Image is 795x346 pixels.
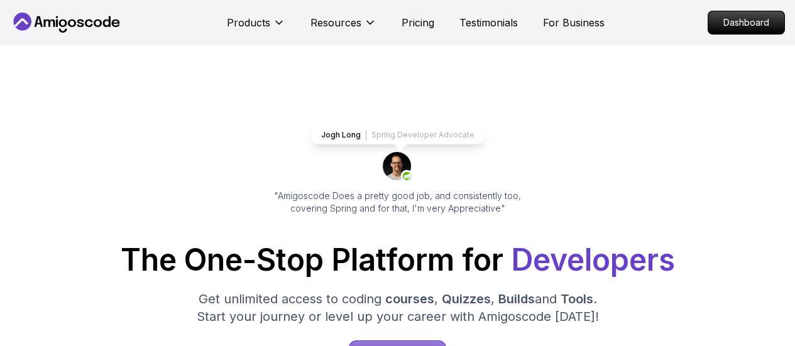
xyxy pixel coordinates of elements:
a: Dashboard [708,11,785,35]
p: Dashboard [708,11,784,34]
p: Jogh Long [321,130,361,140]
span: Tools [561,291,593,306]
p: Products [227,15,270,30]
p: Resources [310,15,361,30]
span: courses [385,291,434,306]
p: Get unlimited access to coding , , and . Start your journey or level up your career with Amigosco... [187,290,609,325]
a: Testimonials [459,15,518,30]
button: Products [227,15,285,40]
img: josh long [383,152,413,182]
button: Resources [310,15,376,40]
span: Developers [511,241,675,278]
span: Quizzes [442,291,491,306]
a: For Business [543,15,605,30]
p: Spring Developer Advocate [371,130,474,140]
a: Pricing [402,15,434,30]
h1: The One-Stop Platform for [10,245,785,275]
span: Builds [498,291,535,306]
p: "Amigoscode Does a pretty good job, and consistently too, covering Spring and for that, I'm very ... [257,190,539,215]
